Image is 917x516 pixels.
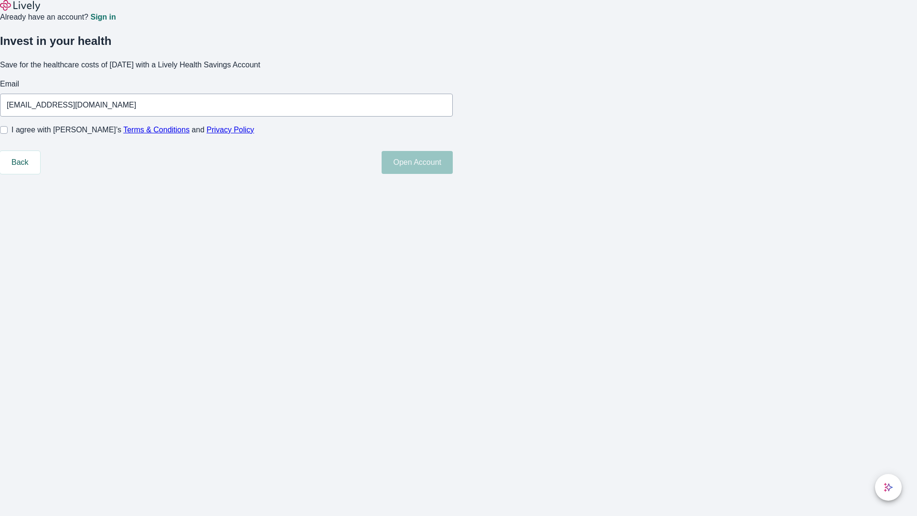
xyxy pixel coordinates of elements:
button: chat [875,474,902,501]
a: Sign in [90,13,116,21]
a: Terms & Conditions [123,126,190,134]
span: I agree with [PERSON_NAME]’s and [11,124,254,136]
svg: Lively AI Assistant [884,483,893,492]
a: Privacy Policy [207,126,255,134]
